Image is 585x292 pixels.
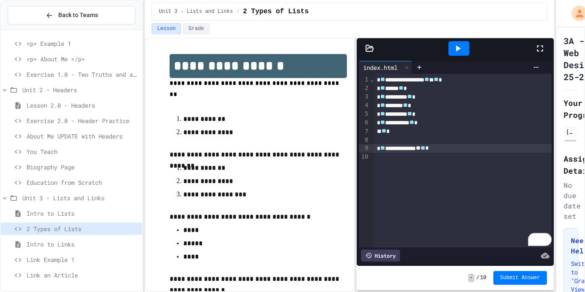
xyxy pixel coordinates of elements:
h2: Assignment Details [564,153,577,177]
span: <p> About Me </p> [27,54,139,63]
div: index.html [359,63,402,72]
span: Unit 2 - Headers [22,85,139,94]
span: 10 [480,274,486,281]
div: 1 [359,75,370,84]
span: Back to Teams [58,11,98,20]
span: 2 Types of Lists [243,6,309,17]
span: Intro to Links [27,240,139,249]
button: Grade [183,23,209,34]
span: <p> Example 1 [27,39,139,48]
span: Unit 3 - Lists and Links [22,193,139,202]
span: Submit Answer [500,274,540,281]
div: 6 [359,118,370,127]
div: 8 [359,136,370,144]
div: 7 [359,127,370,136]
h2: Your Progress [564,97,577,121]
span: Link an Article [27,271,139,280]
div: To enrich screen reader interactions, please activate Accessibility in Grammarly extension settings [374,74,552,247]
div: 2 [359,84,370,93]
span: Biography Page [27,163,139,172]
div: 4 [359,101,370,110]
span: / [236,8,239,15]
span: Education from Scratch [27,178,139,187]
div: No due date set [564,180,577,221]
div: 9 [359,144,370,153]
span: Exercise 2.0 - Header Practice [27,116,139,125]
button: Back to Teams [8,6,135,24]
div: History [361,250,400,262]
div: 3 [359,93,370,101]
button: Submit Answer [493,271,547,285]
div: 5 [359,110,370,118]
button: Lesson [152,23,181,34]
span: Link Example 1 [27,255,139,264]
span: Fold line [370,76,374,83]
span: Unit 3 - Lists and Links [159,8,233,15]
span: 2 Types of Lists [27,224,139,233]
span: You Teach [27,147,139,156]
div: index.html [359,61,412,74]
div: 10 [359,153,370,161]
span: Intro to Lists [27,209,139,218]
span: Lesson 2.0 - Headers [27,101,139,110]
div: [PERSON_NAME] [566,128,575,135]
span: / [476,274,479,281]
span: Exercise 1.0 - Two Truths and a Lie [27,70,139,79]
span: - [468,274,475,282]
span: About Me UPDATE with Headers [27,132,139,141]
